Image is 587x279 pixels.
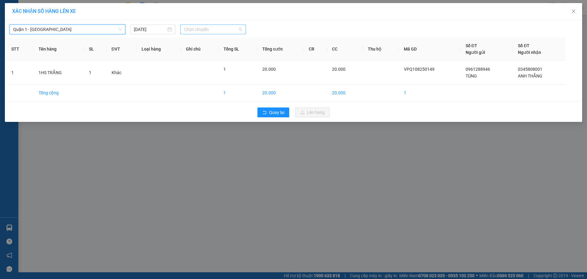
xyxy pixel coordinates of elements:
span: Quận 1 - Vũng Tàu [13,25,122,34]
th: Thu hộ [363,37,399,61]
span: close [571,9,576,14]
td: 1HS TRẮNG [34,61,84,85]
span: ANH THẮNG [518,74,542,78]
th: CR [304,37,327,61]
span: XÁC NHẬN SỐ HÀNG LÊN XE [12,8,76,14]
span: VPQ108250149 [404,67,434,72]
th: CC [327,37,363,61]
span: Gửi: [5,6,15,12]
td: 20.000 [327,85,363,101]
th: SL [84,37,107,61]
span: rollback [262,110,267,115]
td: 1 [6,61,34,85]
th: Mã GD [399,37,461,61]
td: 1 [399,85,461,101]
div: VP 108 [PERSON_NAME] [72,5,121,20]
button: rollbackQuay lại [257,107,289,117]
span: Số ĐT [518,43,530,48]
button: uploadLên hàng [295,107,330,117]
span: 1 [223,67,226,72]
div: ANH THẮNG [72,20,121,27]
th: Ghi chú [181,37,219,61]
span: Người gửi [466,50,485,55]
input: 14/08/2025 [134,26,166,33]
td: Tổng cộng [34,85,84,101]
th: STT [6,37,34,61]
span: Nhận: [72,6,86,12]
td: 1 [219,85,257,101]
td: Khác [107,61,137,85]
span: Người nhận [518,50,541,55]
th: Tổng cước [257,37,304,61]
span: Số ĐT [466,43,477,48]
th: Loại hàng [137,37,181,61]
span: 0345808001 [518,67,542,72]
td: 20.000 [257,85,304,101]
span: 20.000 [332,67,345,72]
th: ĐVT [107,37,137,61]
button: Close [565,3,582,20]
span: Quay lại [269,109,284,116]
span: 0961288946 [466,67,490,72]
div: VP 18 [PERSON_NAME][GEOGRAPHIC_DATA] - [GEOGRAPHIC_DATA] [5,5,67,42]
span: Chọn chuyến [184,25,242,34]
span: 20.000 [262,67,276,72]
span: DĐ: [72,39,80,46]
th: Tên hàng [34,37,84,61]
span: VPVT [80,36,103,47]
span: 1 [89,70,91,75]
th: Tổng SL [219,37,257,61]
div: 0345808001 [72,27,121,36]
div: TÙNG [5,42,67,49]
span: TÙNG [466,74,477,78]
